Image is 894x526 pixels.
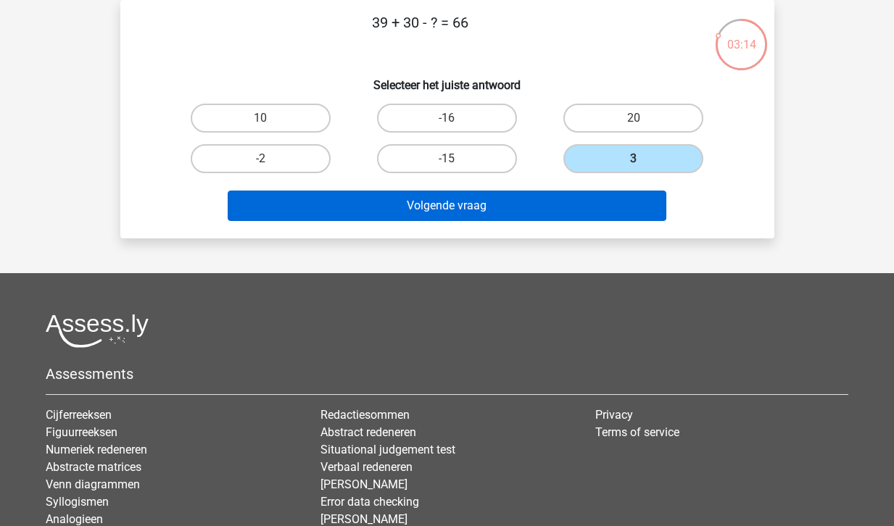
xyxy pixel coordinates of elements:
a: Situational judgement test [320,443,455,456]
a: Terms of service [595,425,679,439]
label: 20 [563,104,703,133]
button: Volgende vraag [228,191,666,221]
a: Cijferreeksen [46,408,112,422]
a: Figuurreeksen [46,425,117,439]
label: -16 [377,104,517,133]
label: -2 [191,144,331,173]
a: [PERSON_NAME] [320,477,407,491]
div: 03:14 [714,17,769,54]
a: Analogieen [46,512,103,526]
a: Syllogismen [46,495,109,509]
label: 10 [191,104,331,133]
a: Error data checking [320,495,419,509]
h6: Selecteer het juiste antwoord [144,67,751,92]
a: Venn diagrammen [46,477,140,491]
a: Numeriek redeneren [46,443,147,456]
a: Redactiesommen [320,408,410,422]
p: 39 + 30 - ? = 66 [144,12,697,55]
h5: Assessments [46,365,848,383]
a: Verbaal redeneren [320,460,413,474]
a: [PERSON_NAME] [320,512,407,526]
label: -15 [377,144,517,173]
a: Abstract redeneren [320,425,416,439]
a: Privacy [595,408,633,422]
img: Assessly logo [46,314,149,348]
label: 3 [563,144,703,173]
a: Abstracte matrices [46,460,141,474]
